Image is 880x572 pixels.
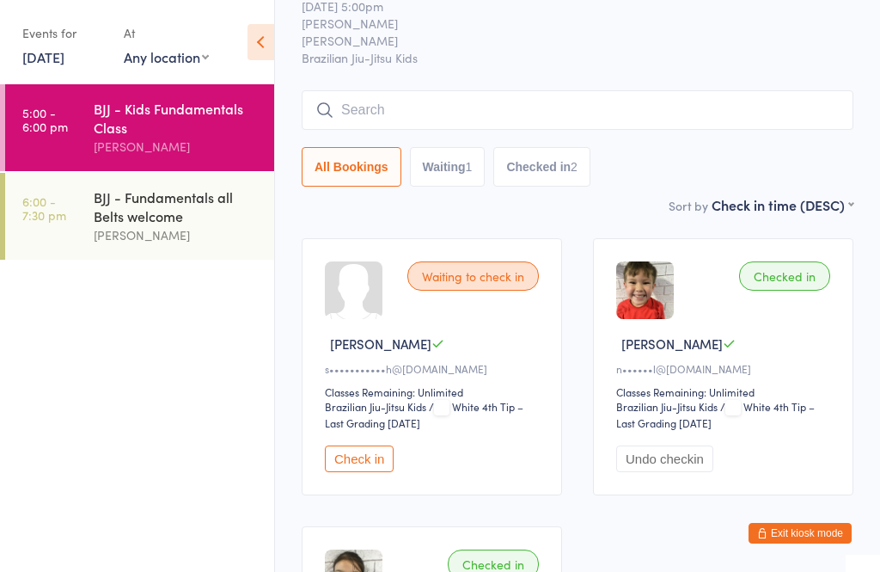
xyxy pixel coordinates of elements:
a: 5:00 -6:00 pmBJJ - Kids Fundamentals Class[PERSON_NAME] [5,84,274,171]
div: [PERSON_NAME] [94,225,260,245]
div: Classes Remaining: Unlimited [616,384,835,399]
div: [PERSON_NAME] [94,137,260,157]
span: [PERSON_NAME] [621,335,723,353]
div: Brazilian Jiu-Jitsu Kids [325,399,426,414]
a: 6:00 -7:30 pmBJJ - Fundamentals all Belts welcome[PERSON_NAME] [5,173,274,260]
div: Checked in [739,261,830,291]
div: Check in time (DESC) [712,195,853,214]
time: 5:00 - 6:00 pm [22,106,68,133]
div: Any location [124,47,209,66]
button: Checked in2 [493,147,590,187]
div: BJJ - Fundamentals all Belts welcome [94,188,260,225]
img: image1739170458.png [616,261,674,319]
div: n••••••l@[DOMAIN_NAME] [616,361,835,376]
div: Events for [22,19,107,47]
div: BJJ - Kids Fundamentals Class [94,99,260,137]
button: Exit kiosk mode [749,523,852,544]
span: [PERSON_NAME] [302,32,827,49]
div: At [124,19,209,47]
div: Brazilian Jiu-Jitsu Kids [616,399,718,414]
div: 2 [571,160,577,174]
time: 6:00 - 7:30 pm [22,194,66,222]
div: s•••••••••••h@[DOMAIN_NAME] [325,361,544,376]
a: [DATE] [22,47,64,66]
button: All Bookings [302,147,401,187]
div: Waiting to check in [407,261,539,291]
button: Check in [325,446,394,472]
button: Undo checkin [616,446,713,472]
input: Search [302,90,853,130]
div: 1 [466,160,473,174]
span: [PERSON_NAME] [330,335,431,353]
label: Sort by [669,197,708,214]
button: Waiting1 [410,147,486,187]
span: [PERSON_NAME] [302,15,827,32]
div: Classes Remaining: Unlimited [325,384,544,399]
span: Brazilian Jiu-Jitsu Kids [302,49,853,66]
